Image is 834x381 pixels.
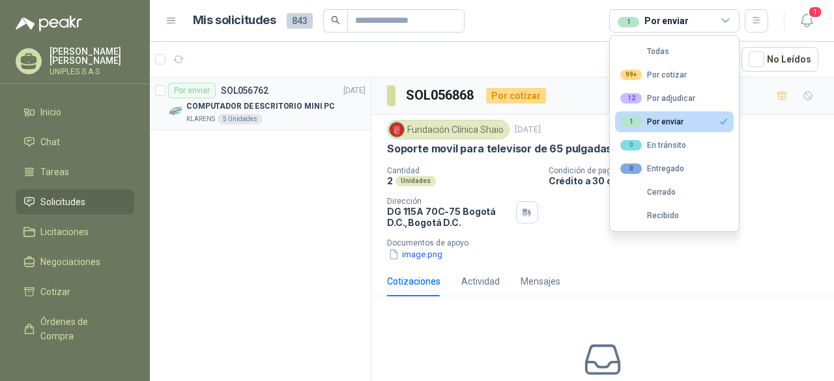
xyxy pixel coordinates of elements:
p: Crédito a 30 días [549,175,829,186]
div: Por adjudicar [620,93,695,104]
div: Por enviar [618,14,689,28]
span: Cotizar [40,285,70,299]
a: Órdenes de Compra [16,309,134,348]
span: Solicitudes [40,195,85,209]
span: 843 [287,13,313,29]
a: Inicio [16,100,134,124]
div: Cerrado [620,188,676,197]
span: Tareas [40,165,69,179]
span: Inicio [40,105,61,119]
a: Solicitudes [16,190,134,214]
button: 0En tránsito [615,135,734,156]
button: Cerrado [615,182,734,203]
a: Por enviarSOL056762[DATE] Company LogoCOMPUTADOR DE ESCRITORIO MINI PCKLARENS5 Unidades [150,78,371,130]
p: SOL056762 [221,86,268,95]
p: 2 [387,175,393,186]
span: 1 [808,6,822,18]
p: Dirección [387,197,511,206]
button: 99+Por cotizar [615,64,734,85]
div: Por enviar [168,83,216,98]
div: Por cotizar [486,88,546,104]
p: KLARENS [186,114,215,124]
img: Company Logo [390,122,404,137]
div: Actividad [461,274,500,289]
p: COMPUTADOR DE ESCRITORIO MINI PC [186,100,335,113]
div: Entregado [620,163,684,174]
div: 1 [618,17,639,27]
p: UNIPLES S.A.S [50,68,134,76]
div: 0 [620,163,642,174]
p: [PERSON_NAME] [PERSON_NAME] [50,47,134,65]
a: Cotizar [16,279,134,304]
h1: Mis solicitudes [193,11,276,30]
button: image.png [387,247,444,261]
button: 1 [795,9,818,33]
span: Chat [40,135,60,149]
button: 0Entregado [615,158,734,179]
span: Licitaciones [40,225,89,239]
div: Fundación Clínica Shaio [387,120,510,139]
img: Company Logo [168,104,184,119]
p: Documentos de apoyo [387,238,829,247]
a: Licitaciones [16,219,134,244]
div: Cotizaciones [387,274,440,289]
p: [DATE] [343,85,366,97]
a: Tareas [16,160,134,184]
span: Órdenes de Compra [40,315,122,343]
span: search [331,16,340,25]
a: Chat [16,130,134,154]
p: [DATE] [515,124,541,136]
p: Condición de pago [549,166,829,175]
button: Recibido [615,205,734,226]
div: Por cotizar [620,70,687,80]
div: 1 [620,117,642,127]
div: 5 Unidades [218,114,263,124]
a: Negociaciones [16,249,134,274]
img: Logo peakr [16,16,82,31]
span: Negociaciones [40,255,100,269]
button: No Leídos [741,47,818,72]
div: 0 [620,140,642,150]
button: Todas [615,41,734,62]
h3: SOL056868 [406,85,476,106]
div: Todas [620,47,669,56]
p: Cantidad [387,166,538,175]
p: Soporte movil para televisor de 65 pulgadas [387,142,612,156]
div: En tránsito [620,140,686,150]
button: 1Por enviar [615,111,734,132]
div: Unidades [395,176,436,186]
div: 99+ [620,70,642,80]
button: 12Por adjudicar [615,88,734,109]
div: Por enviar [620,117,683,127]
p: DG 115A 70C-75 Bogotá D.C. , Bogotá D.C. [387,206,511,228]
div: 12 [620,93,642,104]
div: Mensajes [521,274,560,289]
div: Recibido [620,211,679,220]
